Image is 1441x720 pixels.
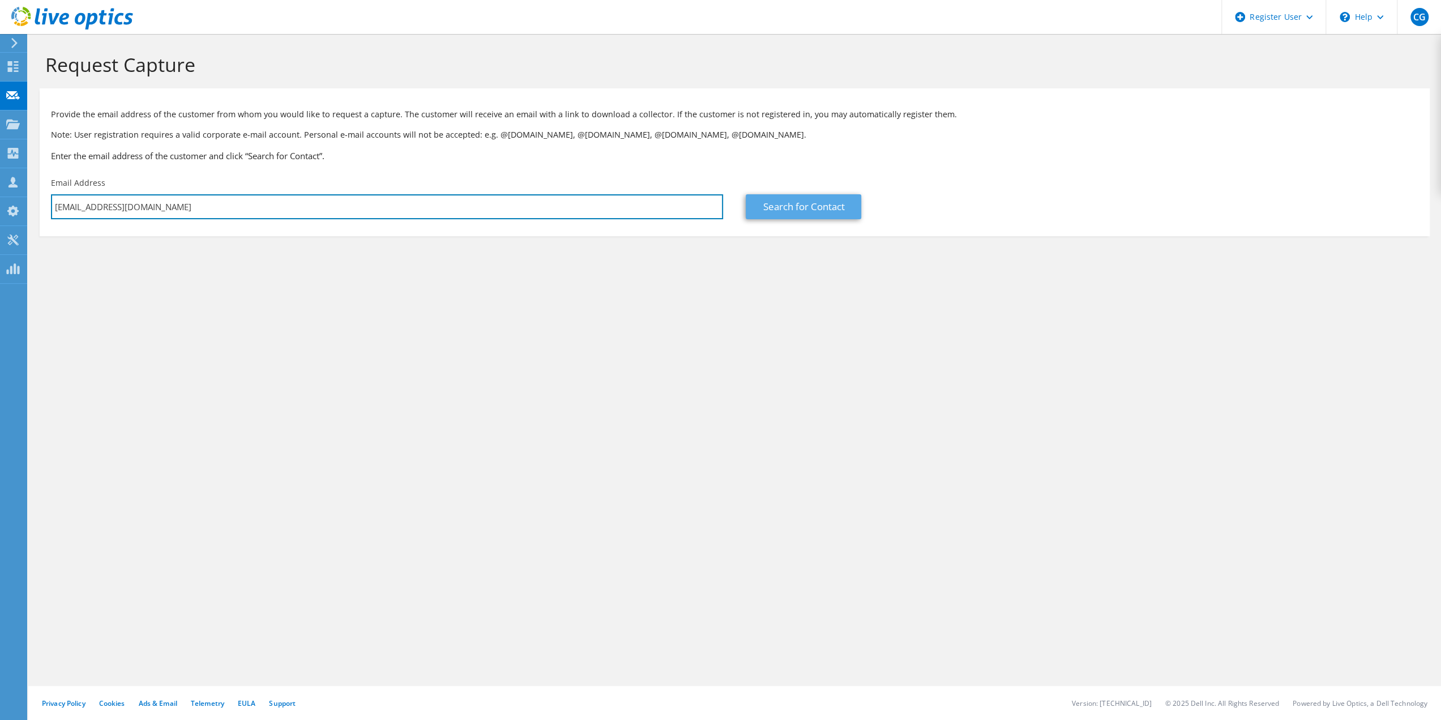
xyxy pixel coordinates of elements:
[269,698,296,708] a: Support
[51,108,1418,121] p: Provide the email address of the customer from whom you would like to request a capture. The cust...
[51,129,1418,141] p: Note: User registration requires a valid corporate e-mail account. Personal e-mail accounts will ...
[51,177,105,189] label: Email Address
[1293,698,1427,708] li: Powered by Live Optics, a Dell Technology
[1165,698,1279,708] li: © 2025 Dell Inc. All Rights Reserved
[139,698,177,708] a: Ads & Email
[42,698,85,708] a: Privacy Policy
[238,698,255,708] a: EULA
[45,53,1418,76] h1: Request Capture
[1340,12,1350,22] svg: \n
[1072,698,1152,708] li: Version: [TECHNICAL_ID]
[1410,8,1429,26] span: CG
[191,698,224,708] a: Telemetry
[99,698,125,708] a: Cookies
[51,150,1418,162] h3: Enter the email address of the customer and click “Search for Contact”.
[746,194,861,219] a: Search for Contact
